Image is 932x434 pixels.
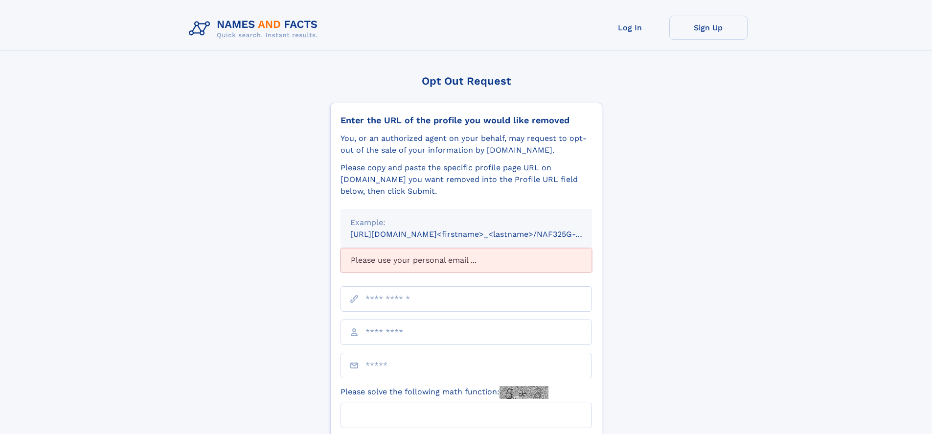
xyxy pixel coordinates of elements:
div: Please use your personal email ... [341,248,592,273]
div: Opt Out Request [330,75,602,87]
div: Please copy and paste the specific profile page URL on [DOMAIN_NAME] you want removed into the Pr... [341,162,592,197]
div: You, or an authorized agent on your behalf, may request to opt-out of the sale of your informatio... [341,133,592,156]
a: Sign Up [669,16,748,40]
div: Enter the URL of the profile you would like removed [341,115,592,126]
label: Please solve the following math function: [341,386,548,399]
img: Logo Names and Facts [185,16,326,42]
div: Example: [350,217,582,228]
a: Log In [591,16,669,40]
small: [URL][DOMAIN_NAME]<firstname>_<lastname>/NAF325G-xxxxxxxx [350,229,611,239]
